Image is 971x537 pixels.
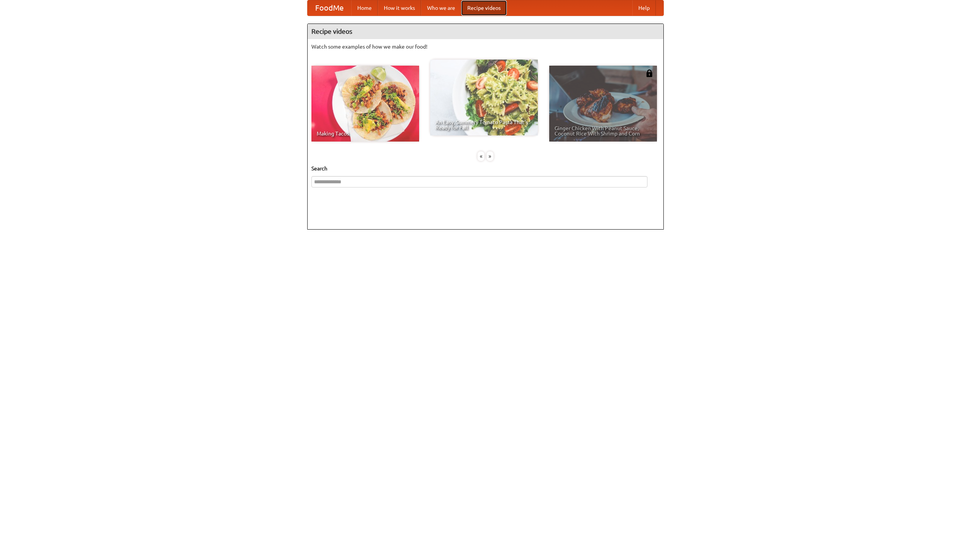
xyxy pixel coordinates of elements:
a: Who we are [421,0,461,16]
a: Home [351,0,378,16]
img: 483408.png [646,69,653,77]
p: Watch some examples of how we make our food! [311,43,660,50]
div: « [478,151,484,161]
a: Recipe videos [461,0,507,16]
div: » [487,151,493,161]
a: Making Tacos [311,66,419,142]
a: FoodMe [308,0,351,16]
a: How it works [378,0,421,16]
span: Making Tacos [317,131,414,136]
h4: Recipe videos [308,24,663,39]
a: An Easy, Summery Tomato Pasta That's Ready for Fall [430,60,538,135]
span: An Easy, Summery Tomato Pasta That's Ready for Fall [435,120,533,130]
a: Help [632,0,656,16]
h5: Search [311,165,660,172]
